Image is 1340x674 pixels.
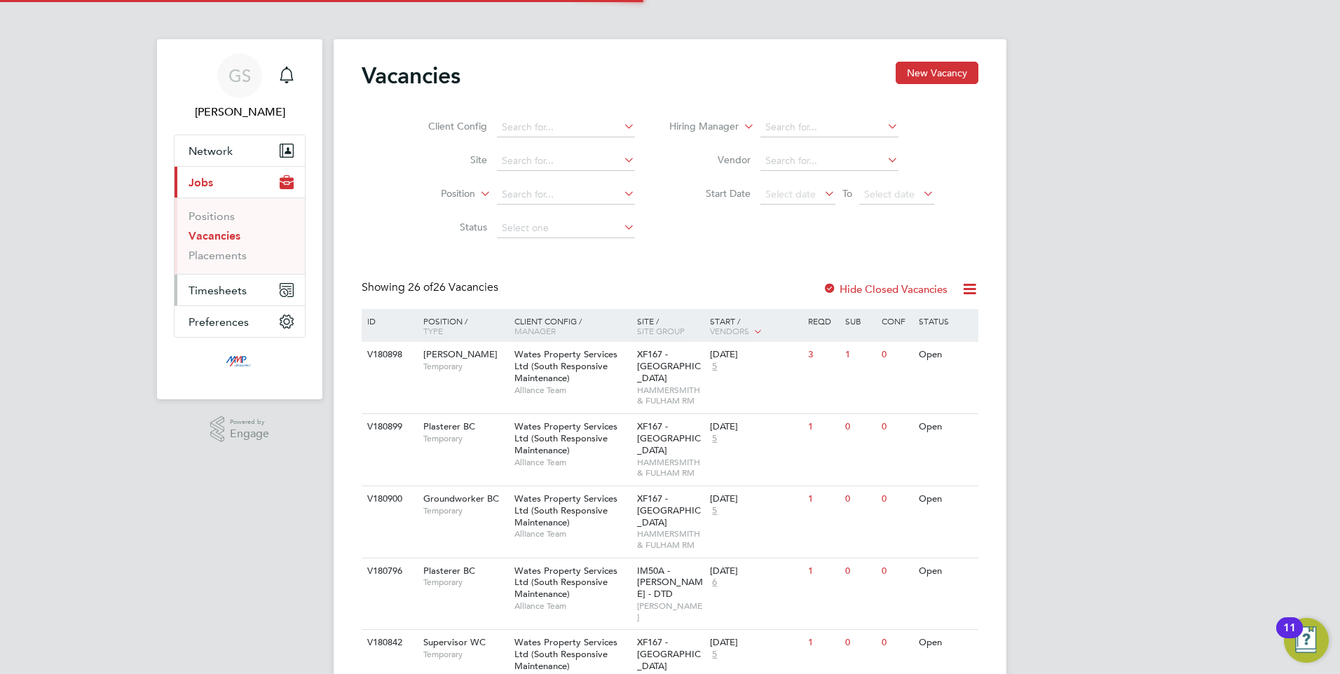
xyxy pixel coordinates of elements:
div: [DATE] [710,565,801,577]
label: Site [406,153,487,166]
div: Status [915,309,976,333]
span: Temporary [423,649,507,660]
span: Timesheets [189,284,247,297]
span: Preferences [189,315,249,329]
div: [DATE] [710,421,801,433]
span: Temporary [423,361,507,372]
div: 1 [805,630,841,656]
label: Start Date [670,187,751,200]
span: Select date [864,188,915,200]
span: Temporary [423,505,507,516]
a: Positions [189,209,235,223]
span: GS [228,67,251,85]
span: 6 [710,577,719,589]
span: Wates Property Services Ltd (South Responsive Maintenance) [514,565,617,600]
div: [DATE] [710,493,801,505]
div: 0 [842,486,878,512]
input: Search for... [497,185,635,205]
span: 5 [710,505,719,517]
div: 0 [878,414,915,440]
span: XF167 - [GEOGRAPHIC_DATA] [637,493,701,528]
label: Hide Closed Vacancies [823,282,948,296]
button: Open Resource Center, 11 new notifications [1284,618,1329,663]
a: Placements [189,249,247,262]
div: Conf [878,309,915,333]
div: V180898 [364,342,413,368]
span: HAMMERSMITH & FULHAM RM [637,385,704,406]
span: [PERSON_NAME] [423,348,498,360]
span: 5 [710,649,719,661]
img: mmpconsultancy-logo-retina.png [220,352,260,374]
span: Groundworker BC [423,493,499,504]
div: 1 [805,558,841,584]
label: Hiring Manager [658,120,739,134]
div: 0 [878,630,915,656]
div: 0 [842,630,878,656]
div: Jobs [175,198,305,274]
div: Open [915,486,976,512]
div: 0 [842,558,878,584]
nav: Main navigation [157,39,322,399]
div: Site / [634,309,707,343]
div: 11 [1283,628,1296,646]
label: Client Config [406,120,487,132]
label: Vendor [670,153,751,166]
span: Wates Property Services Ltd (South Responsive Maintenance) [514,348,617,384]
div: 1 [805,486,841,512]
div: V180899 [364,414,413,440]
span: Alliance Team [514,600,630,612]
div: Showing [362,280,501,295]
span: Wates Property Services Ltd (South Responsive Maintenance) [514,420,617,456]
div: 3 [805,342,841,368]
div: [DATE] [710,349,801,361]
input: Search for... [497,151,635,171]
span: Jobs [189,176,213,189]
span: Alliance Team [514,385,630,396]
span: Manager [514,325,556,336]
span: George Stacey [174,104,306,121]
span: XF167 - [GEOGRAPHIC_DATA] [637,636,701,672]
span: Temporary [423,577,507,588]
div: V180796 [364,558,413,584]
div: 0 [842,414,878,440]
span: Supervisor WC [423,636,486,648]
span: Alliance Team [514,528,630,539]
div: Open [915,558,976,584]
div: 1 [842,342,878,368]
button: Network [175,135,305,166]
label: Position [395,187,475,201]
span: Select date [765,188,816,200]
div: Client Config / [511,309,634,343]
span: Wates Property Services Ltd (South Responsive Maintenance) [514,636,617,672]
div: Open [915,630,976,656]
span: Vendors [710,325,749,336]
div: Open [915,414,976,440]
span: Plasterer BC [423,565,475,577]
button: Jobs [175,167,305,198]
span: 26 Vacancies [408,280,498,294]
div: Position / [413,309,511,343]
span: Type [423,325,443,336]
div: Open [915,342,976,368]
span: HAMMERSMITH & FULHAM RM [637,457,704,479]
div: 0 [878,486,915,512]
span: Engage [230,428,269,440]
div: 0 [878,342,915,368]
span: Temporary [423,433,507,444]
div: 1 [805,414,841,440]
span: XF167 - [GEOGRAPHIC_DATA] [637,420,701,456]
div: Sub [842,309,878,333]
div: Reqd [805,309,841,333]
a: GS[PERSON_NAME] [174,53,306,121]
span: 5 [710,361,719,373]
span: Alliance Team [514,457,630,468]
label: Status [406,221,487,233]
div: Start / [706,309,805,344]
button: New Vacancy [896,62,978,84]
input: Search for... [760,151,898,171]
a: Vacancies [189,229,240,242]
button: Timesheets [175,275,305,305]
span: 5 [710,433,719,445]
input: Search for... [497,118,635,137]
span: 26 of [408,280,433,294]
